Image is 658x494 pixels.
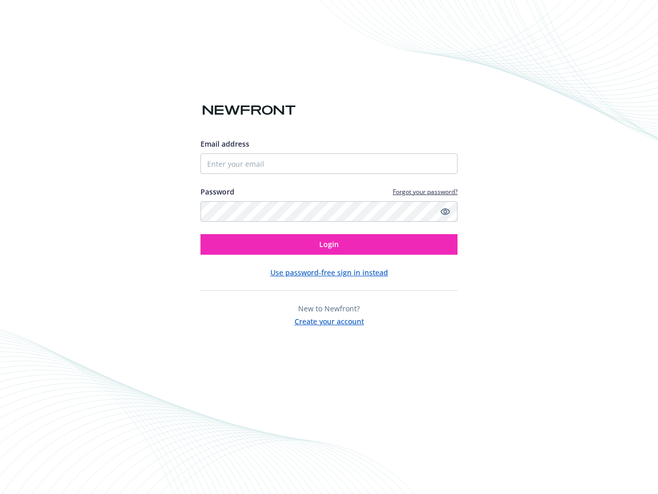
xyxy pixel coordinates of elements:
span: Login [319,239,339,249]
span: New to Newfront? [298,304,360,313]
span: Email address [200,139,249,149]
label: Password [200,186,234,197]
a: Show password [439,205,451,218]
a: Forgot your password? [393,187,458,196]
input: Enter your password [200,201,458,222]
button: Create your account [295,314,364,327]
input: Enter your email [200,153,458,174]
button: Login [200,234,458,255]
img: Newfront logo [200,101,298,119]
button: Use password-free sign in instead [270,267,388,278]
